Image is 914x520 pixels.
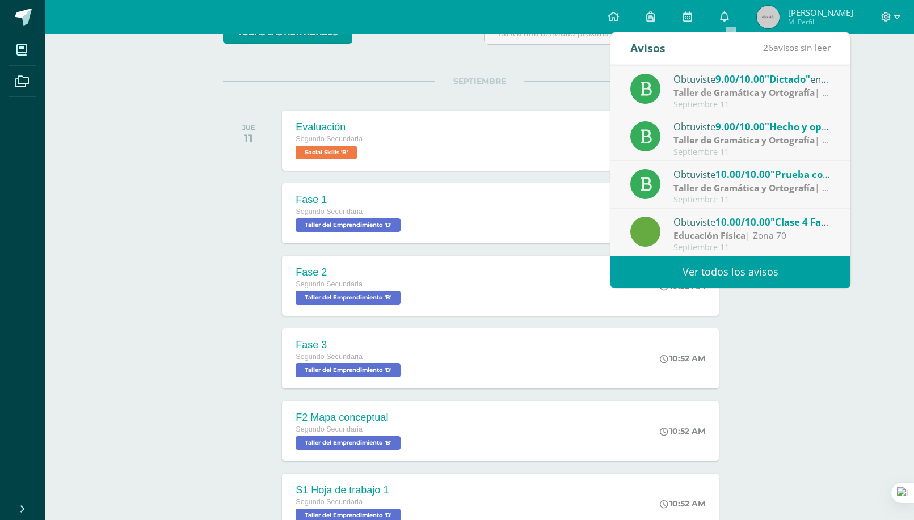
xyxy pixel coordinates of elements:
[660,353,705,363] div: 10:52 AM
[296,363,401,377] span: Taller del Emprendimiento 'B'
[770,215,848,229] span: "Clase 4 Fase II."
[296,436,401,450] span: Taller del Emprendimiento 'B'
[630,32,666,64] div: Avisos
[770,168,849,181] span: "Prueba corta 1"
[715,215,770,229] span: 10.00/10.00
[673,119,831,134] div: Obtuviste en
[242,132,255,145] div: 11
[296,267,403,278] div: Fase 2
[296,146,357,159] span: Social Skills 'B'
[763,41,773,54] span: 26
[788,17,853,27] span: Mi Perfil
[296,425,363,433] span: Segundo Secundaria
[763,41,831,54] span: avisos sin leer
[715,168,770,181] span: 10.00/10.00
[673,134,831,147] div: | Zona
[765,73,810,86] span: "Dictado"
[673,134,815,146] strong: Taller de Gramática y Ortografía
[673,181,815,194] strong: Taller de Gramática y Ortografía
[296,353,363,361] span: Segundo Secundaria
[673,71,831,86] div: Obtuviste en
[715,120,765,133] span: 9.00/10.00
[788,7,853,18] span: [PERSON_NAME]
[673,243,831,252] div: Septiembre 11
[673,195,831,205] div: Septiembre 11
[673,100,831,109] div: Septiembre 11
[296,194,403,206] div: Fase 1
[673,147,831,157] div: Septiembre 11
[673,167,831,181] div: Obtuviste en
[296,218,401,232] span: Taller del Emprendimiento 'B'
[296,121,363,133] div: Evaluación
[660,426,705,436] div: 10:52 AM
[242,124,255,132] div: JUE
[673,229,831,242] div: | Zona 70
[673,86,831,99] div: | Zona
[296,484,403,496] div: S1 Hoja de trabajo 1
[296,135,363,143] span: Segundo Secundaria
[660,498,705,509] div: 10:52 AM
[296,291,401,305] span: Taller del Emprendimiento 'B'
[435,76,524,86] span: SEPTIEMBRE
[296,412,403,424] div: F2 Mapa conceptual
[673,86,815,99] strong: Taller de Gramática y Ortografía
[296,280,363,288] span: Segundo Secundaria
[715,73,765,86] span: 9.00/10.00
[673,214,831,229] div: Obtuviste en
[757,6,780,28] img: 45x45
[673,229,745,242] strong: Educación Física
[296,208,363,215] span: Segundo Secundaria
[610,256,850,288] a: Ver todos los avisos
[296,339,403,351] div: Fase 3
[673,181,831,195] div: | Zona
[296,498,363,506] span: Segundo Secundaria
